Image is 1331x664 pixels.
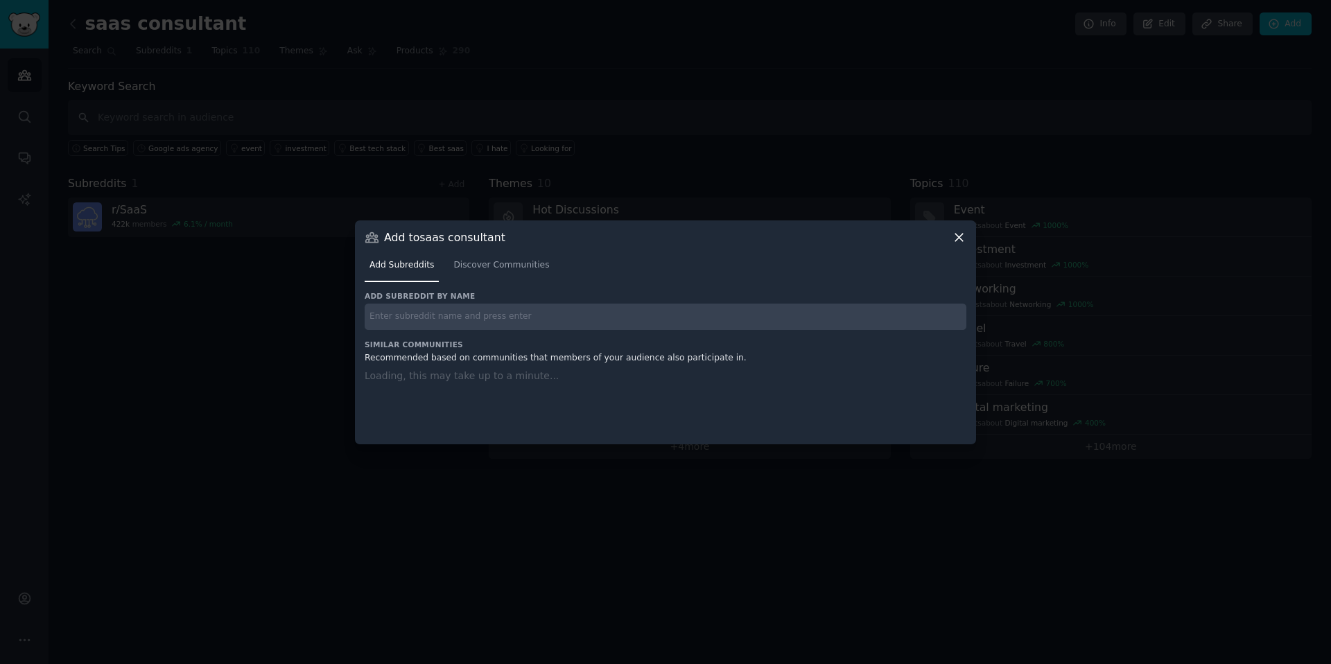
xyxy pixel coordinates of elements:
[365,369,966,427] div: Loading, this may take up to a minute...
[365,352,966,365] div: Recommended based on communities that members of your audience also participate in.
[365,254,439,283] a: Add Subreddits
[365,340,966,349] h3: Similar Communities
[449,254,554,283] a: Discover Communities
[365,291,966,301] h3: Add subreddit by name
[384,230,505,245] h3: Add to saas consultant
[453,259,549,272] span: Discover Communities
[369,259,434,272] span: Add Subreddits
[365,304,966,331] input: Enter subreddit name and press enter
